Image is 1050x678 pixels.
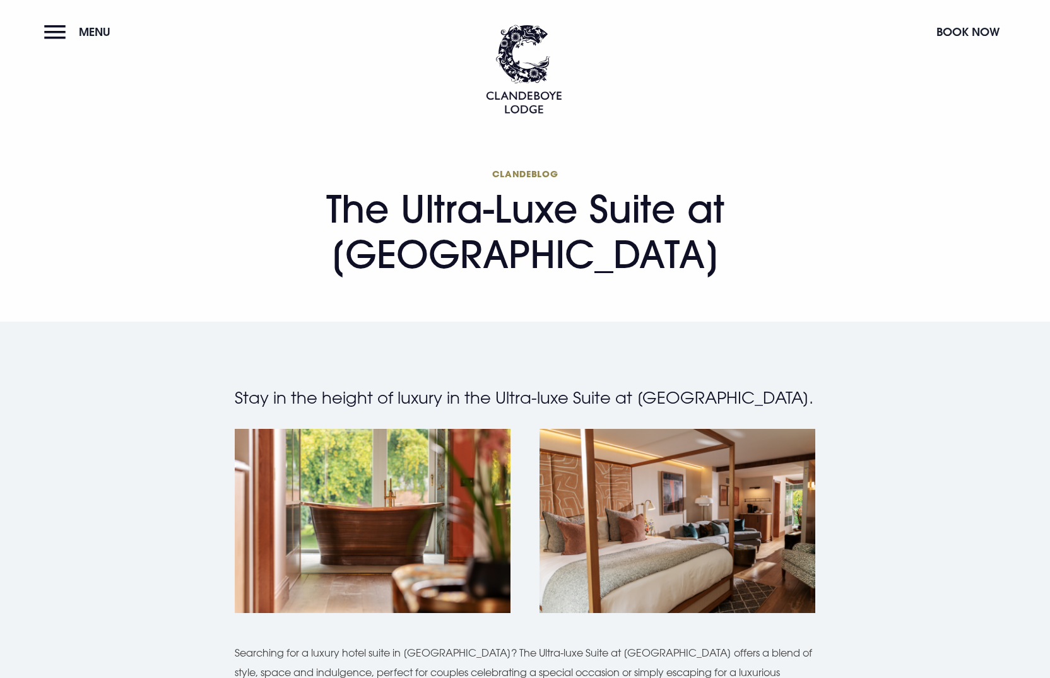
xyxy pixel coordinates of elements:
img: Clandeboye Lodge [486,25,562,114]
span: Menu [79,25,110,39]
img: Luxury Hotel Suite Northern Ireland [540,429,815,613]
button: Book Now [930,18,1006,45]
p: Stay in the height of luxury in the Ultra-luxe Suite at [GEOGRAPHIC_DATA]. [235,385,815,411]
h1: The Ultra-Luxe Suite at [GEOGRAPHIC_DATA] [235,168,815,277]
img: Luxury Hotel Suite Northern Ireland [235,429,510,613]
button: Menu [44,18,117,45]
span: Clandeblog [235,168,815,180]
